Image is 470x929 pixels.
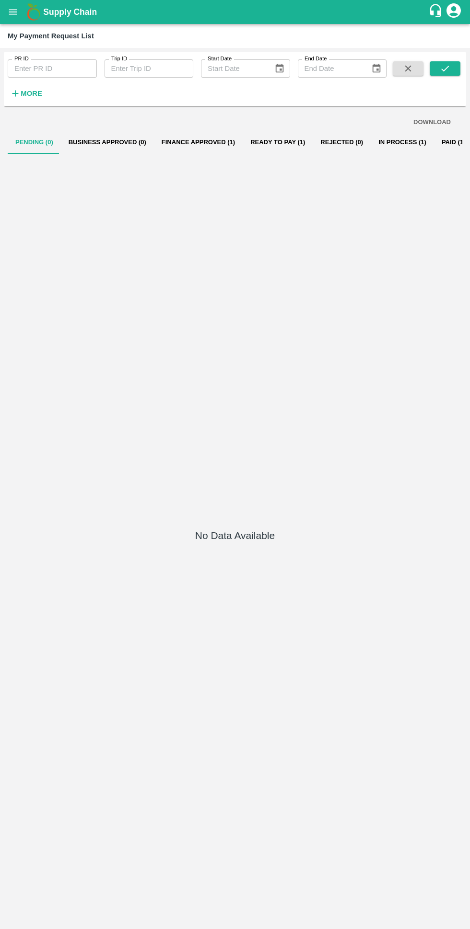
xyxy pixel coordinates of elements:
[298,59,364,78] input: End Date
[243,131,313,154] button: Ready To Pay (1)
[371,131,434,154] button: In Process (1)
[428,3,445,21] div: customer-support
[24,2,43,22] img: logo
[208,55,232,63] label: Start Date
[410,114,455,131] button: DOWNLOAD
[445,2,462,22] div: account of current user
[8,30,94,42] div: My Payment Request List
[61,131,154,154] button: Business Approved (0)
[43,7,97,17] b: Supply Chain
[43,5,428,19] a: Supply Chain
[2,1,24,23] button: open drawer
[367,59,386,78] button: Choose date
[154,131,243,154] button: Finance Approved (1)
[201,59,267,78] input: Start Date
[8,85,45,102] button: More
[305,55,327,63] label: End Date
[8,59,97,78] input: Enter PR ID
[105,59,194,78] input: Enter Trip ID
[8,131,61,154] button: Pending (0)
[21,90,42,97] strong: More
[111,55,127,63] label: Trip ID
[270,59,289,78] button: Choose date
[14,55,29,63] label: PR ID
[195,529,275,542] h5: No Data Available
[313,131,371,154] button: Rejected (0)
